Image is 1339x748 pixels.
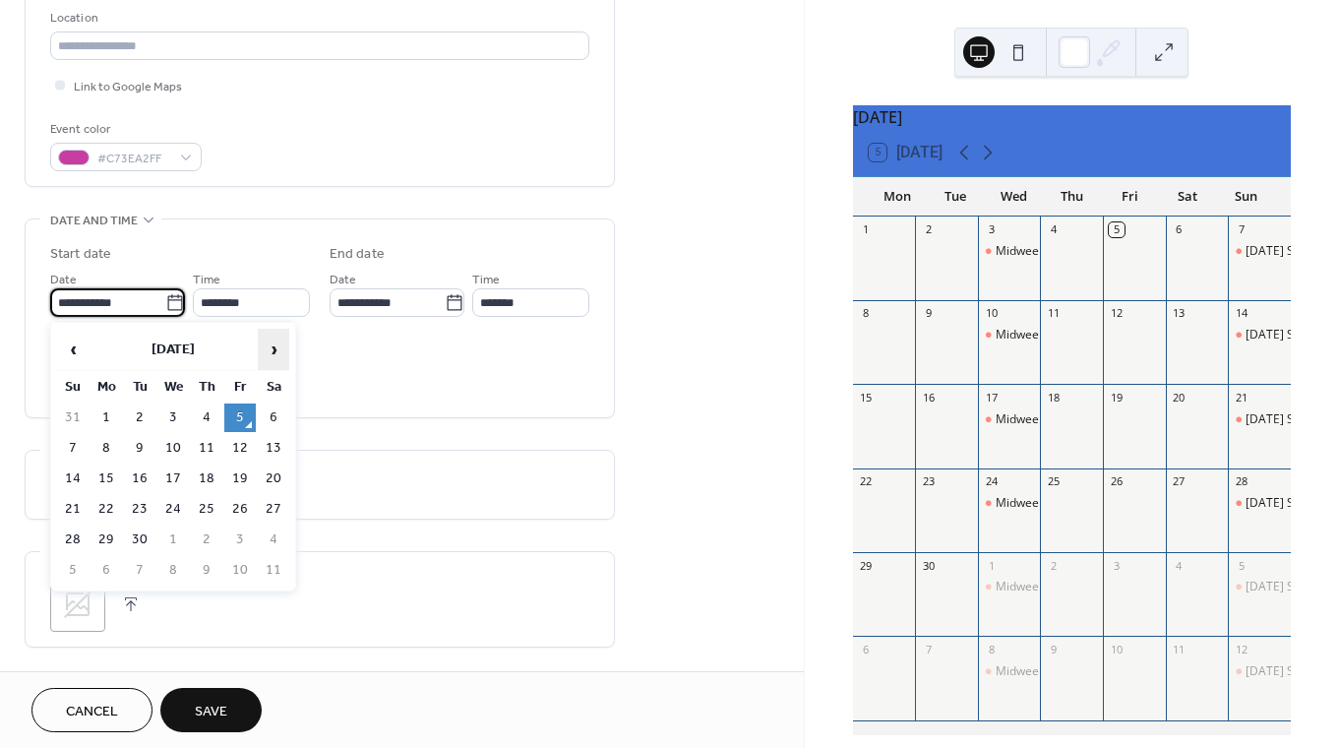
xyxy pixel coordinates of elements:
div: Midweek Service [996,663,1088,680]
div: [DATE] Service [1246,243,1327,260]
div: 29 [859,558,874,573]
td: 5 [224,404,256,432]
div: Sunday Service [1228,579,1291,595]
td: 24 [157,495,189,524]
div: [DATE] Service [1246,327,1327,343]
span: Date [50,270,77,290]
td: 20 [258,465,289,493]
div: Fri [1101,177,1159,217]
div: 16 [921,390,936,405]
div: Midweek Service [978,663,1041,680]
td: 10 [157,434,189,463]
span: Time [193,270,220,290]
div: 28 [1234,474,1248,489]
td: 22 [91,495,122,524]
div: 6 [1172,222,1187,237]
td: 9 [191,556,222,585]
div: Sunday Service [1228,243,1291,260]
div: 9 [1046,642,1061,656]
div: 4 [1172,558,1187,573]
div: Midweek Service [996,579,1088,595]
div: 1 [984,558,999,573]
td: 6 [258,404,289,432]
div: 9 [921,306,936,321]
td: 4 [191,404,222,432]
div: Tue [927,177,985,217]
div: 1 [859,222,874,237]
div: ; [50,577,105,632]
div: Sat [1159,177,1217,217]
div: 4 [1046,222,1061,237]
div: Sunday Service [1228,495,1291,512]
span: Link to Google Maps [74,77,182,97]
span: Time [472,270,500,290]
div: 5 [1109,222,1124,237]
th: Th [191,373,222,402]
th: Mo [91,373,122,402]
div: Mon [869,177,927,217]
div: 20 [1172,390,1187,405]
div: 25 [1046,474,1061,489]
td: 17 [157,465,189,493]
td: 4 [258,526,289,554]
div: 3 [984,222,999,237]
td: 1 [91,404,122,432]
span: › [259,330,288,369]
div: Midweek Service [996,327,1088,343]
span: Date [330,270,356,290]
button: Cancel [31,688,152,732]
div: 7 [1234,222,1248,237]
div: Midweek Service [996,411,1088,428]
div: 15 [859,390,874,405]
div: 8 [984,642,999,656]
td: 28 [57,526,89,554]
div: 21 [1234,390,1248,405]
td: 10 [224,556,256,585]
td: 13 [258,434,289,463]
td: 12 [224,434,256,463]
button: Save [160,688,262,732]
td: 1 [157,526,189,554]
th: Tu [124,373,155,402]
td: 11 [258,556,289,585]
td: 15 [91,465,122,493]
td: 25 [191,495,222,524]
div: 7 [921,642,936,656]
th: Sa [258,373,289,402]
td: 2 [191,526,222,554]
div: 26 [1109,474,1124,489]
div: Midweek Service [978,495,1041,512]
div: [DATE] Service [1246,579,1327,595]
div: Sunday Service [1228,327,1291,343]
th: Su [57,373,89,402]
td: 30 [124,526,155,554]
div: 23 [921,474,936,489]
th: We [157,373,189,402]
td: 11 [191,434,222,463]
td: 26 [224,495,256,524]
td: 6 [91,556,122,585]
div: Midweek Service [978,579,1041,595]
div: Midweek Service [978,327,1041,343]
div: [DATE] [853,105,1291,129]
td: 19 [224,465,256,493]
div: 24 [984,474,999,489]
div: 11 [1046,306,1061,321]
div: 18 [1046,390,1061,405]
th: Fr [224,373,256,402]
div: Midweek Service [978,411,1041,428]
div: 10 [984,306,999,321]
span: Date and time [50,211,138,231]
div: 6 [859,642,874,656]
div: 2 [921,222,936,237]
td: 14 [57,465,89,493]
div: Start date [50,244,111,265]
div: 14 [1234,306,1248,321]
td: 18 [191,465,222,493]
td: 8 [157,556,189,585]
div: 10 [1109,642,1124,656]
div: 2 [1046,558,1061,573]
div: Midweek Service [978,243,1041,260]
div: 17 [984,390,999,405]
